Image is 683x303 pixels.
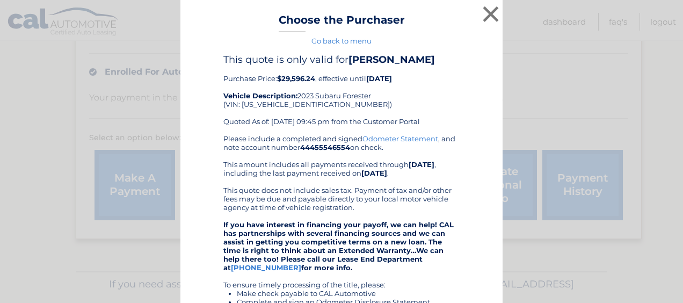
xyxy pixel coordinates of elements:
button: × [480,3,502,25]
b: [PERSON_NAME] [348,54,435,66]
li: Make check payable to CAL Automotive [237,289,460,298]
strong: If you have interest in financing your payoff, we can help! CAL has partnerships with several fin... [223,220,454,272]
b: 44455546554 [300,143,350,151]
b: [DATE] [409,160,434,169]
b: $29,596.24 [277,74,315,83]
b: [DATE] [366,74,392,83]
strong: Vehicle Description: [223,91,297,100]
div: Purchase Price: , effective until 2023 Subaru Forester (VIN: [US_VEHICLE_IDENTIFICATION_NUMBER]) ... [223,54,460,134]
a: Odometer Statement [362,134,438,143]
h3: Choose the Purchaser [279,13,405,32]
a: [PHONE_NUMBER] [231,263,301,272]
a: Go back to menu [311,37,372,45]
b: [DATE] [361,169,387,177]
h4: This quote is only valid for [223,54,460,66]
